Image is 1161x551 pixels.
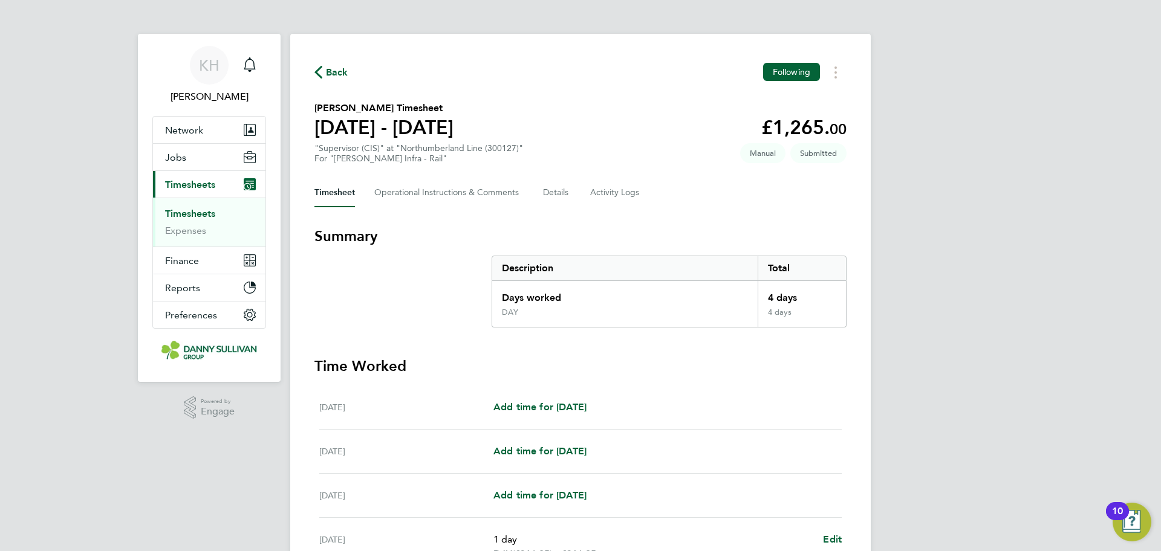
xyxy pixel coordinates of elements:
[153,274,265,301] button: Reports
[314,153,523,164] div: For "[PERSON_NAME] Infra - Rail"
[493,489,587,501] span: Add time for [DATE]
[201,407,235,417] span: Engage
[161,341,257,360] img: dannysullivan-logo-retina.png
[153,144,265,170] button: Jobs
[314,178,355,207] button: Timesheet
[493,488,587,503] a: Add time for [DATE]
[153,301,265,328] button: Preferences
[374,178,524,207] button: Operational Instructions & Comments
[165,179,215,190] span: Timesheets
[314,115,454,140] h1: [DATE] - [DATE]
[314,65,348,80] button: Back
[492,281,758,308] div: Days worked
[758,281,846,308] div: 4 days
[502,308,518,317] div: DAY
[492,256,847,327] div: Summary
[152,89,266,104] span: Katie Holland
[492,256,758,280] div: Description
[773,66,810,77] span: Following
[201,396,235,407] span: Powered by
[165,124,203,136] span: Network
[165,225,206,236] a: Expenses
[761,116,847,139] app-decimal: £1,265.
[758,308,846,327] div: 4 days
[493,400,587,414] a: Add time for [DATE]
[493,401,587,413] span: Add time for [DATE]
[199,57,220,73] span: KH
[319,400,493,414] div: [DATE]
[152,46,266,104] a: KH[PERSON_NAME]
[740,143,785,163] span: This timesheet was manually created.
[314,227,847,246] h3: Summary
[153,171,265,198] button: Timesheets
[493,532,813,547] p: 1 day
[165,309,217,321] span: Preferences
[823,533,842,545] span: Edit
[152,341,266,360] a: Go to home page
[758,256,846,280] div: Total
[165,208,215,219] a: Timesheets
[165,282,200,294] span: Reports
[153,117,265,143] button: Network
[319,444,493,459] div: [DATE]
[543,178,571,207] button: Details
[165,152,186,163] span: Jobs
[790,143,847,163] span: This timesheet is Submitted.
[138,34,281,382] nav: Main navigation
[763,63,820,81] button: Following
[830,120,847,138] span: 00
[184,396,235,419] a: Powered byEngage
[153,247,265,274] button: Finance
[493,445,587,457] span: Add time for [DATE]
[314,101,454,115] h2: [PERSON_NAME] Timesheet
[319,488,493,503] div: [DATE]
[165,255,199,266] span: Finance
[314,143,523,164] div: "Supervisor (CIS)" at "Northumberland Line (300127)"
[326,65,348,80] span: Back
[823,532,842,547] a: Edit
[1113,503,1151,541] button: Open Resource Center, 10 new notifications
[314,356,847,376] h3: Time Worked
[153,198,265,246] div: Timesheets
[590,178,641,207] button: Activity Logs
[1112,511,1123,527] div: 10
[493,444,587,459] a: Add time for [DATE]
[825,63,847,82] button: Timesheets Menu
